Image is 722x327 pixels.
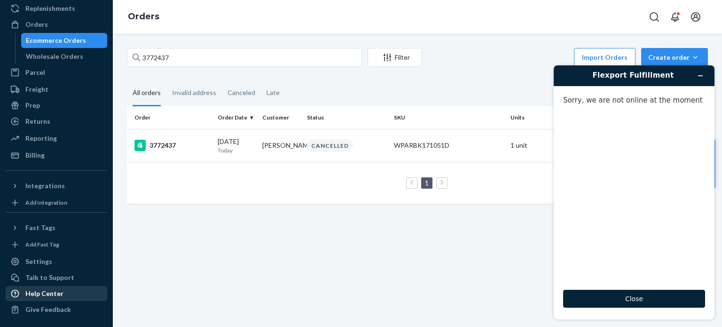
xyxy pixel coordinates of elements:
a: Help Center [6,286,107,301]
button: Give Feedback [6,302,107,317]
button: Talk to Support [6,270,107,285]
input: Search orders [127,48,362,67]
span: Support [19,7,53,15]
div: CANCELLED [307,139,353,152]
div: Integrations [25,181,65,191]
a: Prep [6,98,107,113]
div: Give Feedback [25,305,71,314]
button: Create order [641,48,708,67]
button: Fast Tags [6,220,107,235]
div: WPARBK171051D [394,141,502,150]
iframe: Find more information here [546,58,722,327]
div: Returns [25,117,50,126]
div: Prep [25,101,40,110]
p: Today [218,146,255,154]
div: Help Center [25,289,63,298]
th: Units [507,106,551,129]
div: Orders [25,20,48,29]
th: Order [127,106,214,129]
a: Page 1 is your current page [423,179,431,187]
div: Create order [648,53,701,62]
div: Parcel [25,68,45,77]
div: Billing [25,151,45,160]
div: Freight [25,85,48,94]
td: 1 unit [507,129,551,162]
a: Add Fast Tag [6,239,107,250]
div: Filter [368,53,422,62]
button: Filter [368,48,422,67]
div: Invalid address [172,80,216,105]
div: Settings [25,257,52,266]
td: [PERSON_NAME] [259,129,303,162]
button: Open account menu [686,8,705,26]
a: Orders [128,11,159,22]
a: Wholesale Orders [21,49,108,64]
div: [DATE] [218,137,255,154]
div: Fast Tags [25,223,55,232]
th: SKU [390,106,506,129]
a: Freight [6,82,107,97]
button: Import Orders [574,48,636,67]
button: Open notifications [666,8,684,26]
div: Replenishments [25,4,75,13]
a: Returns [6,114,107,129]
a: Billing [6,148,107,163]
div: Talk to Support [25,273,74,282]
a: Replenishments [6,1,107,16]
div: Late [267,80,280,105]
ol: breadcrumbs [120,3,167,31]
a: Add Integration [6,197,107,208]
a: Ecommerce Orders [21,33,108,48]
button: Integrations [6,178,107,193]
a: Settings [6,254,107,269]
div: Wholesale Orders [26,52,83,61]
a: Orders [6,17,107,32]
button: Open Search Box [645,8,664,26]
div: All orders [133,80,161,106]
th: Order Date [214,106,259,129]
div: Canceled [228,80,255,105]
a: Parcel [6,65,107,80]
a: Reporting [6,131,107,146]
div: Customer [262,113,299,121]
div: Reporting [25,134,57,143]
div: Add Integration [25,199,67,207]
div: 3772437 [134,140,210,151]
div: Add Fast Tag [25,240,59,248]
div: Ecommerce Orders [26,36,86,45]
th: Status [303,106,390,129]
